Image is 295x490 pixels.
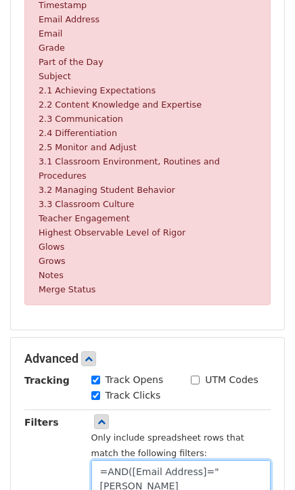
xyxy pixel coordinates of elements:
[39,156,220,181] small: 3.1 Classroom Environment, Routines and Procedures
[91,432,244,458] small: Only include spreadsheet rows that match the following filters:
[106,373,164,387] label: Track Opens
[24,351,271,366] h5: Advanced
[39,270,64,280] small: Notes
[227,425,295,490] iframe: Chat Widget
[39,57,104,67] small: Part of the Day
[39,199,134,209] small: 3.3 Classroom Culture
[106,388,161,403] label: Track Clicks
[39,256,66,266] small: Grows
[39,43,65,53] small: Grade
[39,114,123,124] small: 2.3 Communication
[39,85,156,95] small: 2.1 Achieving Expectations
[39,142,137,152] small: 2.5 Monitor and Adjust
[24,375,70,386] strong: Tracking
[205,373,258,387] label: UTM Codes
[24,417,59,428] strong: Filters
[39,28,62,39] small: Email
[39,99,202,110] small: 2.2 Content Knowledge and Expertise
[39,227,185,238] small: Highest Observable Level of Rigor
[39,185,175,195] small: 3.2 Managing Student Behavior
[39,284,95,294] small: Merge Status
[39,14,99,24] small: Email Address
[39,128,117,138] small: 2.4 Differentiation
[39,242,64,252] small: Glows
[39,71,71,81] small: Subject
[39,213,130,223] small: Teacher Engagement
